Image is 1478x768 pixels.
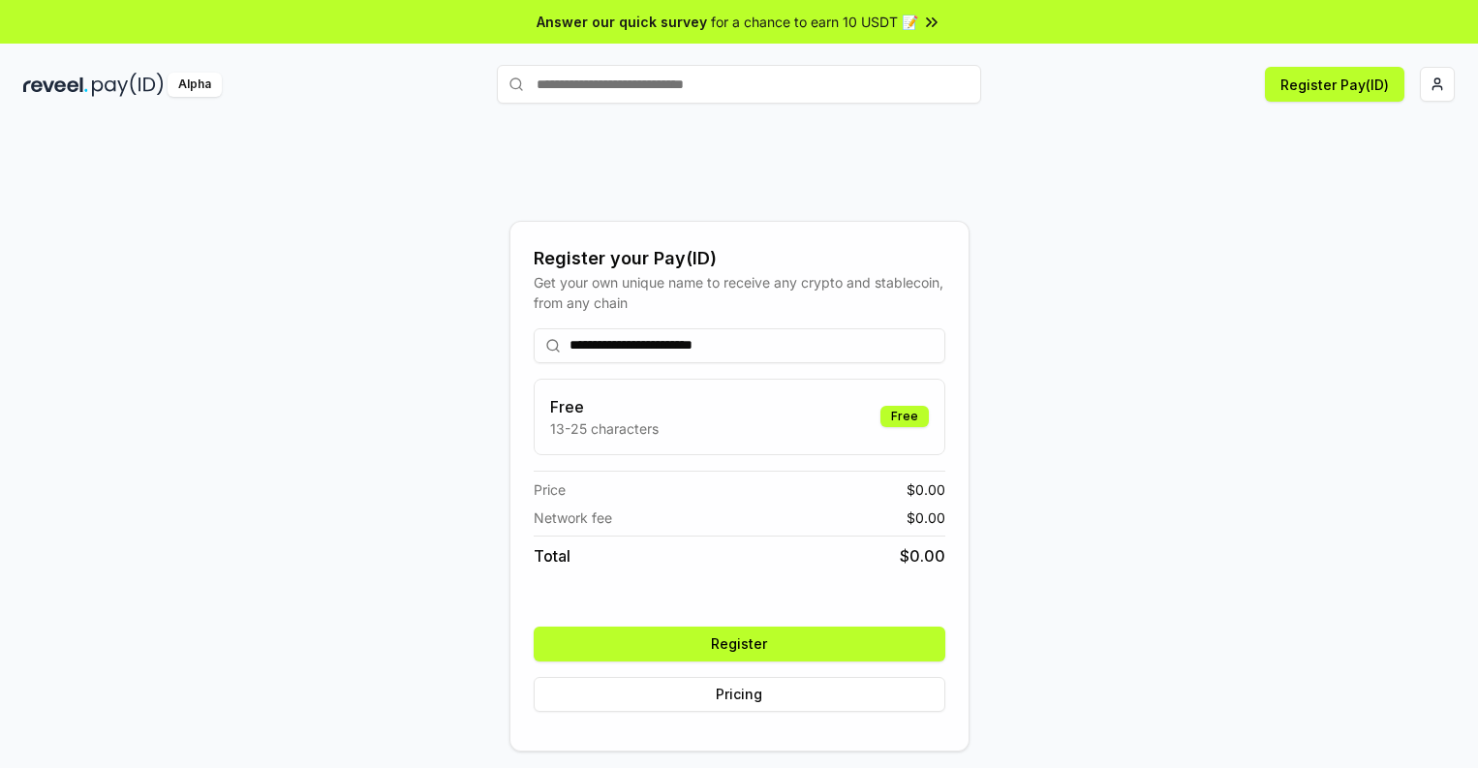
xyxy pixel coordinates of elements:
[550,395,659,418] h3: Free
[534,627,945,661] button: Register
[907,479,945,500] span: $ 0.00
[537,12,707,32] span: Answer our quick survey
[534,507,612,528] span: Network fee
[92,73,164,97] img: pay_id
[23,73,88,97] img: reveel_dark
[534,677,945,712] button: Pricing
[880,406,929,427] div: Free
[1265,67,1404,102] button: Register Pay(ID)
[534,245,945,272] div: Register your Pay(ID)
[711,12,918,32] span: for a chance to earn 10 USDT 📝
[534,544,570,568] span: Total
[900,544,945,568] span: $ 0.00
[534,272,945,313] div: Get your own unique name to receive any crypto and stablecoin, from any chain
[168,73,222,97] div: Alpha
[550,418,659,439] p: 13-25 characters
[907,507,945,528] span: $ 0.00
[534,479,566,500] span: Price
